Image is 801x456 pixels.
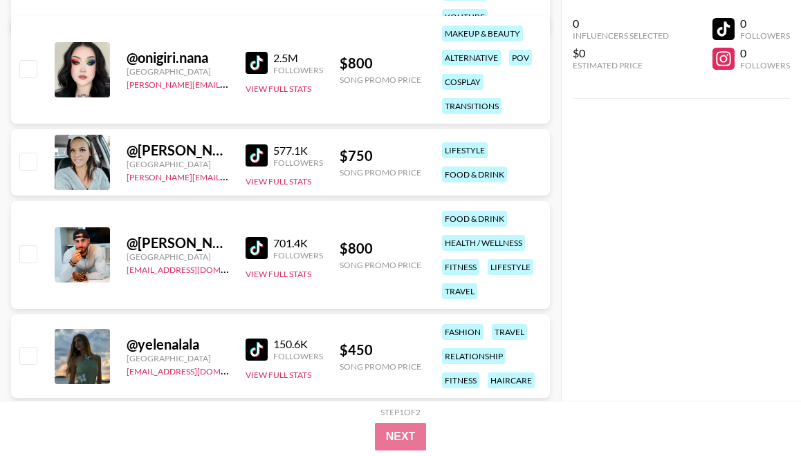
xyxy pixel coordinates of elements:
div: 0 [740,46,790,60]
div: lifestyle [488,259,533,275]
button: View Full Stats [246,370,311,380]
div: Step 1 of 2 [380,407,421,417]
div: Song Promo Price [340,167,421,178]
iframe: Drift Widget Chat Controller [732,387,784,439]
div: Song Promo Price [340,361,421,372]
div: Followers [273,158,323,168]
div: Song Promo Price [340,75,421,85]
div: Song Promo Price [340,260,421,270]
div: Followers [273,351,323,361]
img: TikTok [246,339,268,361]
button: View Full Stats [246,176,311,187]
button: View Full Stats [246,269,311,279]
div: relationship [442,348,506,364]
div: 0 [573,17,669,30]
div: @ [PERSON_NAME].ohno [127,142,229,159]
div: 701.4K [273,236,323,250]
div: transitions [442,98,501,114]
div: 150.6K [273,337,323,351]
div: 0 [740,17,790,30]
div: Followers [273,65,323,75]
a: [PERSON_NAME][EMAIL_ADDRESS][DOMAIN_NAME] [127,169,331,182]
div: makeup & beauty [442,26,523,41]
div: $ 750 [340,147,421,164]
div: health / wellness [442,235,525,251]
div: $ 800 [340,240,421,257]
div: Followers [273,250,323,260]
div: pov [509,50,532,66]
a: [EMAIL_ADDRESS][DOMAIN_NAME] [127,363,266,377]
div: [GEOGRAPHIC_DATA] [127,353,229,363]
div: $0 [573,46,669,60]
button: Next [375,423,427,450]
div: fitness [442,372,479,388]
div: Followers [740,60,790,70]
div: fitness [442,259,479,275]
div: Followers [740,30,790,41]
div: @ yelenalala [127,336,229,353]
div: travel [442,283,477,299]
div: [GEOGRAPHIC_DATA] [127,159,229,169]
img: TikTok [246,144,268,167]
div: travel [492,324,527,340]
div: cosplay [442,74,484,90]
div: [GEOGRAPHIC_DATA] [127,251,229,262]
div: Influencers Selected [573,30,669,41]
div: alternative [442,50,501,66]
div: $ 800 [340,55,421,72]
div: @ onigiri.nana [127,49,229,66]
div: @ [PERSON_NAME] [127,234,229,251]
div: food & drink [442,167,507,182]
div: fashion [442,324,484,340]
a: [EMAIL_ADDRESS][DOMAIN_NAME] [127,262,266,275]
div: youtube [442,9,488,25]
div: [GEOGRAPHIC_DATA] [127,66,229,77]
div: 2.5M [273,51,323,65]
div: haircare [488,372,535,388]
div: $ 450 [340,341,421,359]
div: lifestyle [442,142,488,158]
div: food & drink [442,211,507,227]
div: 577.1K [273,144,323,158]
img: TikTok [246,52,268,74]
div: Estimated Price [573,60,669,70]
a: [PERSON_NAME][EMAIL_ADDRESS][DOMAIN_NAME] [127,77,331,90]
img: TikTok [246,237,268,259]
button: View Full Stats [246,84,311,94]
